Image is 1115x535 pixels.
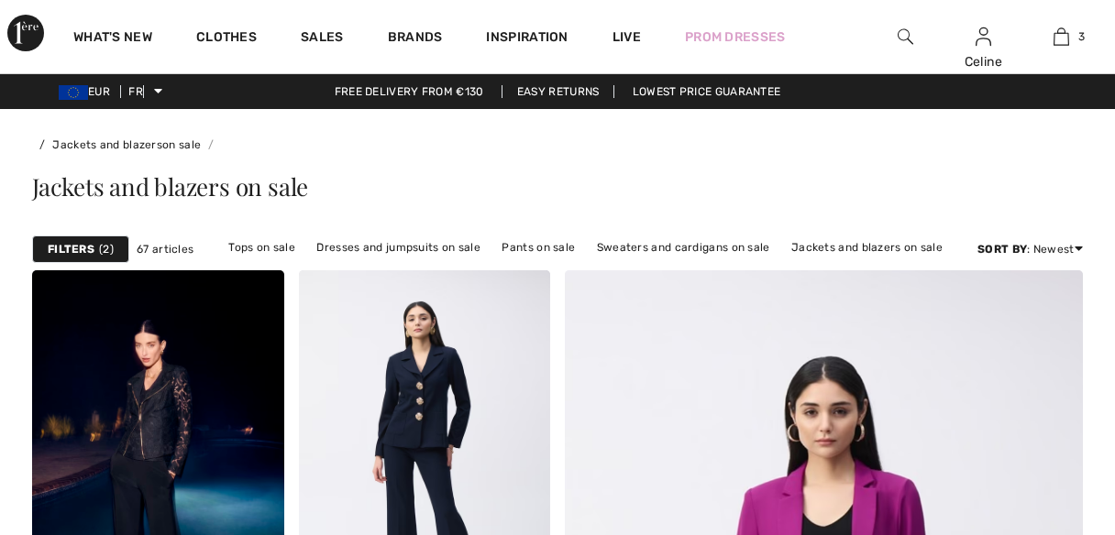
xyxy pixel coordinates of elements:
font: Lowest price guarantee [633,85,781,98]
font: Sweaters and cardigans on sale [597,241,770,254]
font: Pants on sale [502,241,575,254]
font: 67 articles [137,243,193,256]
a: Clothes [196,29,257,49]
font: Tops on sale [228,241,295,254]
font: : Newest [1027,243,1074,256]
font: Dresses and jumpsuits on sale [316,241,480,254]
font: Brands [388,29,443,45]
a: Log in [976,27,991,45]
a: Prom dresses [685,27,786,47]
font: What's new [73,29,152,45]
img: Euro [59,85,88,100]
font: Live [613,29,641,45]
font: FR [128,85,143,98]
font: Jackets and blazers on sale [791,241,943,254]
font: Clothes [196,29,257,45]
a: Tops on sale [219,235,304,259]
iframe: Opens a widget where you can find more information [999,398,1097,443]
a: Sweaters and cardigans on sale [588,235,779,259]
font: Prom dresses [685,29,786,45]
img: My information [976,26,991,48]
a: Easy returns [502,85,615,98]
font: Jackets and blazers on sale [32,170,308,202]
font: Sales [301,29,344,45]
font: Inspiration [486,29,568,45]
a: Brands [388,29,443,49]
font: 2 [103,243,109,256]
font: Easy returns [517,85,600,98]
a: Dresses and jumpsuits on sale [307,235,490,259]
a: on sale [162,138,201,151]
a: 3 [1023,26,1099,48]
font: Free delivery from €130 [335,85,484,98]
img: 1st Avenue [7,15,44,51]
img: My cart [1054,26,1069,48]
a: Jackets and blazers on sale [782,235,952,259]
a: What's new [73,29,152,49]
font: Sort by [977,243,1027,256]
font: 3 [1078,30,1085,43]
a: Pants on sale [492,235,584,259]
font: Celine [965,54,1002,70]
img: research [898,26,913,48]
font: EUR [88,85,110,98]
font: Filters [48,243,94,256]
a: Sales [301,29,344,49]
a: Jackets and blazers [52,138,162,151]
a: Live [613,27,641,47]
a: Free delivery from €130 [320,85,499,98]
a: Lowest price guarantee [618,85,796,98]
